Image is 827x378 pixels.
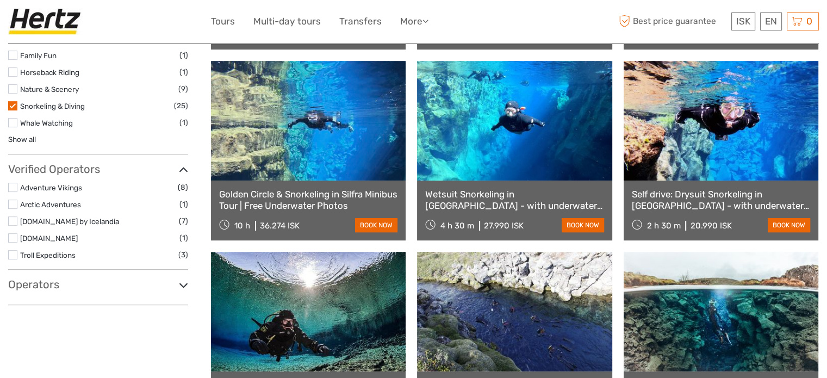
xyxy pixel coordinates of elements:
a: Family Fun [20,51,57,60]
span: (1) [179,198,188,210]
span: (8) [178,181,188,194]
span: 0 [805,16,814,27]
a: [DOMAIN_NAME] [20,234,78,243]
a: book now [768,218,810,232]
a: Tours [211,14,235,29]
span: (1) [179,116,188,129]
div: 36.274 ISK [260,221,300,231]
a: Arctic Adventures [20,200,81,209]
span: (25) [174,100,188,112]
span: 2 h 30 m [646,221,680,231]
span: Best price guarantee [616,13,729,30]
img: Hertz [8,8,85,35]
h3: Operators [8,278,188,291]
a: Troll Expeditions [20,251,76,259]
a: Self drive: Drysuit Snorkeling in [GEOGRAPHIC_DATA] - with underwater photos [632,189,810,211]
a: Adventure Vikings [20,183,82,192]
span: ISK [736,16,750,27]
div: EN [760,13,782,30]
span: 10 h [234,221,250,231]
a: Whale Watching [20,119,73,127]
a: Nature & Scenery [20,85,79,94]
span: (3) [178,249,188,261]
a: Horseback Riding [20,68,79,77]
span: (1) [179,66,188,78]
span: (1) [179,232,188,244]
a: Golden Circle & Snorkeling in Silfra Minibus Tour | Free Underwater Photos [219,189,397,211]
a: [DOMAIN_NAME] by Icelandia [20,217,119,226]
a: Multi-day tours [253,14,321,29]
a: Wetsuit Snorkeling in [GEOGRAPHIC_DATA] - with underwater photos / From [GEOGRAPHIC_DATA] [425,189,604,211]
button: Open LiveChat chat widget [125,17,138,30]
a: Snorkeling & Diving [20,102,85,110]
a: More [400,14,428,29]
a: book now [562,218,604,232]
h3: Verified Operators [8,163,188,176]
p: We're away right now. Please check back later! [15,19,123,28]
a: Show all [8,135,36,144]
a: Transfers [339,14,382,29]
span: (1) [179,49,188,61]
a: book now [355,218,397,232]
span: (7) [179,215,188,227]
div: 20.990 ISK [690,221,731,231]
div: 27.990 ISK [484,221,524,231]
span: 4 h 30 m [440,221,474,231]
span: (9) [178,83,188,95]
